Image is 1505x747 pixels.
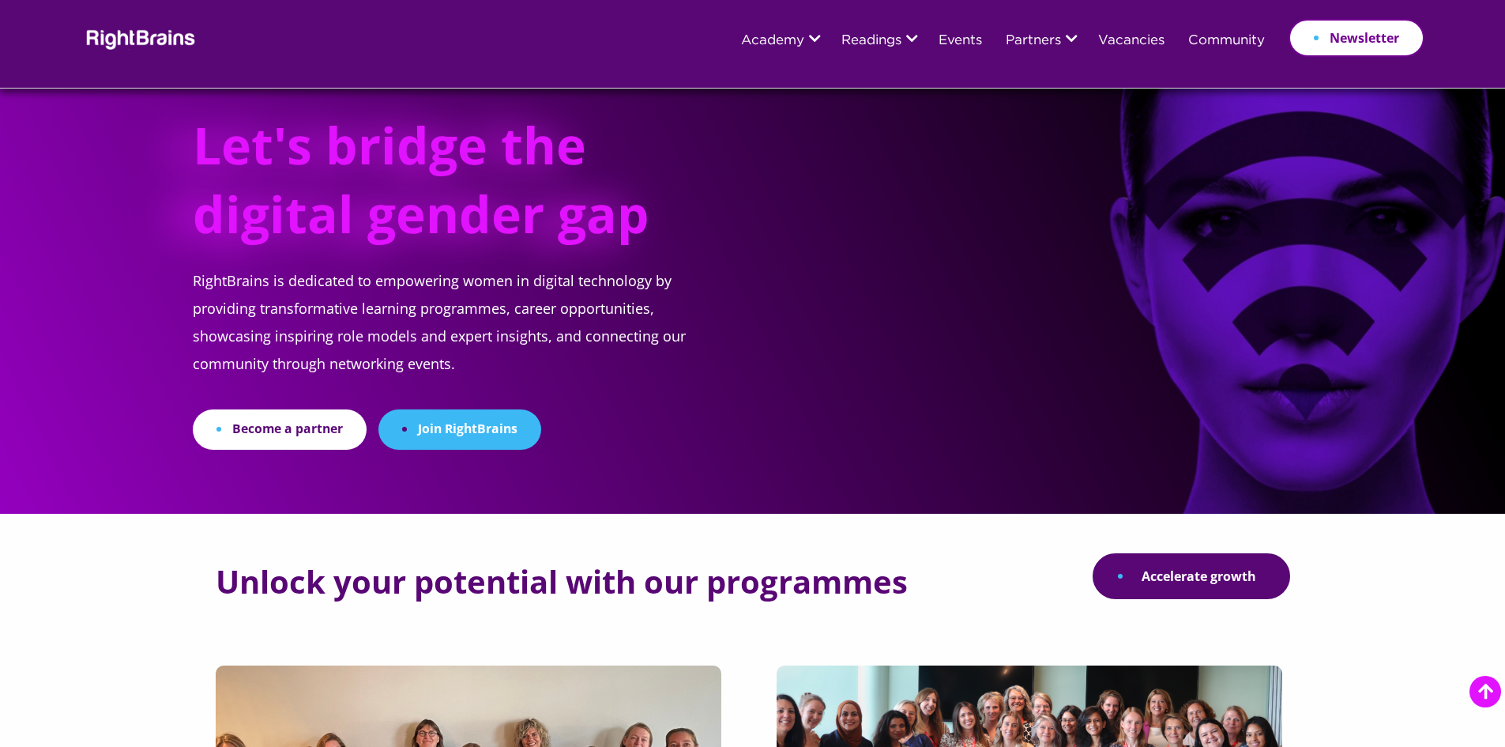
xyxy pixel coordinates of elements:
a: Accelerate growth [1093,553,1290,599]
a: Community [1188,34,1265,48]
img: Rightbrains [81,27,196,50]
p: RightBrains is dedicated to empowering women in digital technology by providing transformative le... [193,267,724,409]
a: Vacancies [1098,34,1164,48]
a: Newsletter [1289,19,1424,57]
h1: Let's bridge the digital gender gap [193,111,666,267]
h2: Unlock your potential with our programmes [216,564,908,599]
a: Partners [1006,34,1061,48]
a: Readings [841,34,901,48]
a: Become a partner [193,409,367,450]
a: Academy [741,34,804,48]
a: Events [939,34,982,48]
a: Join RightBrains [378,409,541,450]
